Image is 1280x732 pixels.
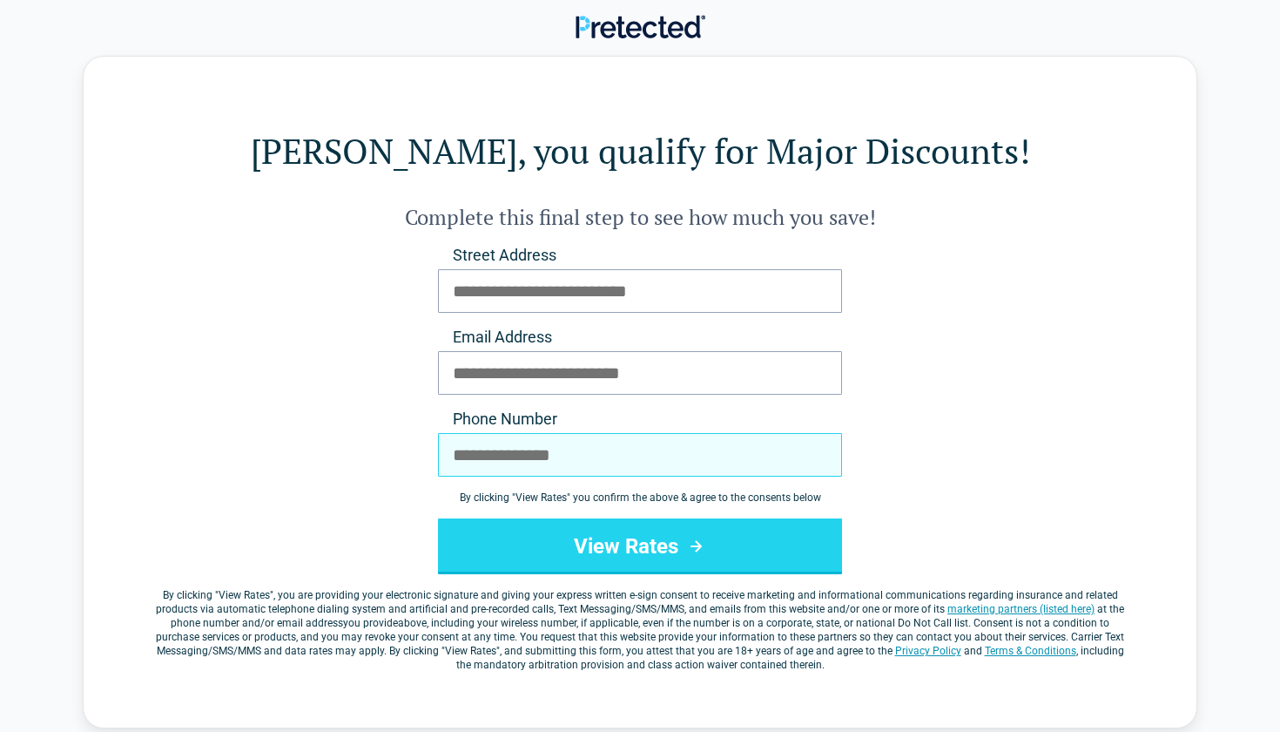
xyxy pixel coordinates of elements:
[438,518,842,574] button: View Rates
[438,327,842,348] label: Email Address
[985,645,1076,657] a: Terms & Conditions
[438,245,842,266] label: Street Address
[947,603,1095,615] a: marketing partners (listed here)
[153,588,1127,672] label: By clicking " ", you are providing your electronic signature and giving your express written e-si...
[153,126,1127,175] h1: [PERSON_NAME], you qualify for Major Discounts!
[895,645,961,657] a: Privacy Policy
[438,409,842,430] label: Phone Number
[219,589,270,601] span: View Rates
[153,203,1127,231] h2: Complete this final step to see how much you save!
[438,491,842,505] div: By clicking " View Rates " you confirm the above & agree to the consents below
